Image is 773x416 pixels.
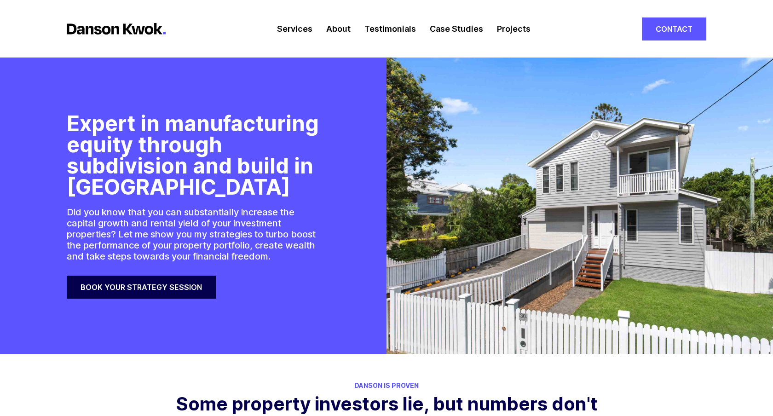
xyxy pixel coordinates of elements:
h1: Expert in manufacturing equity through subdivision and build in [GEOGRAPHIC_DATA] [67,113,320,197]
img: logo-horizontal.f5b67f0.svg [67,23,166,35]
h2: Some property investors lie, but numbers don't [176,394,598,414]
a: Book your strategy session [67,276,216,299]
a: Contact [642,17,706,40]
span: Danson is Proven [354,381,419,389]
p: Did you know that you can substantially increase the capital growth and rental yield of your inve... [67,207,320,262]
